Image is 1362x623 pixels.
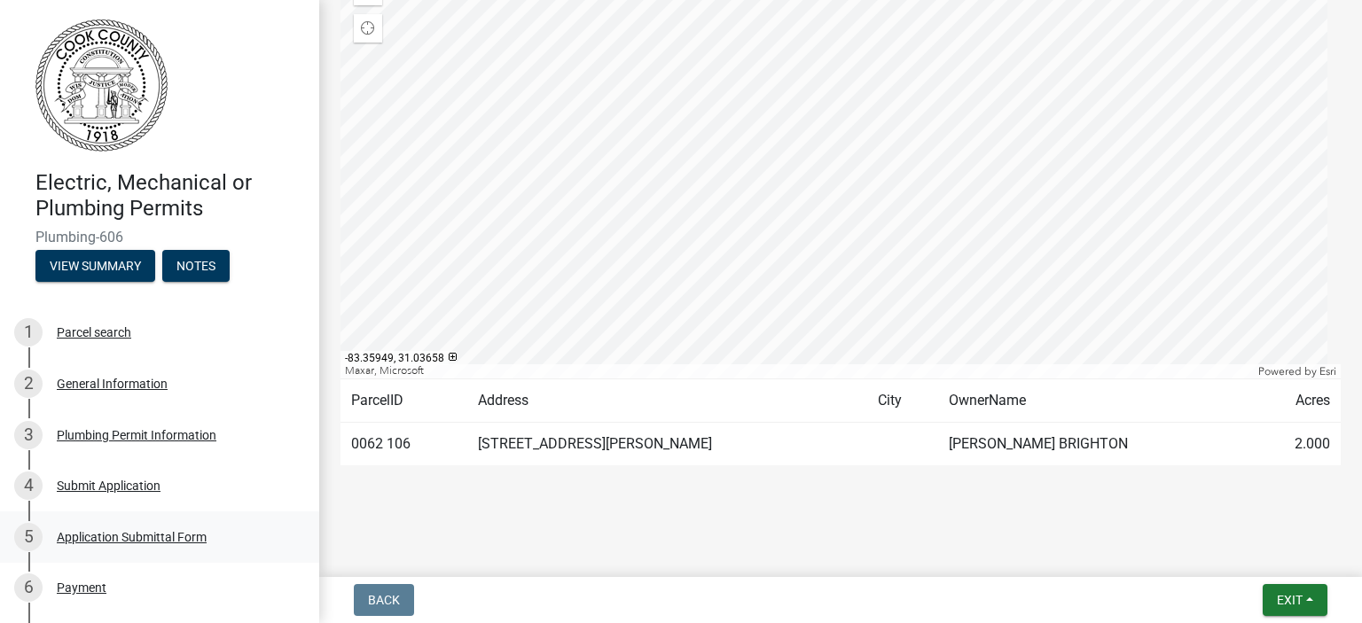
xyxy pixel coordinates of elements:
h4: Electric, Mechanical or Plumbing Permits [35,170,305,222]
button: Back [354,584,414,616]
div: 2 [14,370,43,398]
td: Acres [1252,379,1341,423]
span: Back [368,593,400,607]
div: 6 [14,573,43,602]
div: Payment [57,581,106,594]
div: 4 [14,471,43,500]
td: Address [467,379,867,423]
a: Esri [1319,365,1336,378]
span: Plumbing-606 [35,229,284,245]
td: 2.000 [1252,423,1341,466]
div: Submit Application [57,479,160,492]
button: Notes [162,250,230,282]
img: Cook County, Georgia [35,19,168,152]
td: OwnerName [938,379,1252,423]
div: Find my location [354,14,382,43]
div: Parcel search [57,326,131,339]
div: 3 [14,421,43,449]
td: City [867,379,938,423]
td: [STREET_ADDRESS][PERSON_NAME] [467,423,867,466]
div: Plumbing Permit Information [57,429,216,441]
div: 1 [14,318,43,347]
div: General Information [57,378,168,390]
button: View Summary [35,250,155,282]
td: ParcelID [340,379,467,423]
div: Maxar, Microsoft [340,364,1254,378]
button: Exit [1263,584,1327,616]
td: [PERSON_NAME] BRIGHTON [938,423,1252,466]
td: 0062 106 [340,423,467,466]
div: Powered by [1254,364,1341,378]
span: Exit [1277,593,1303,607]
wm-modal-confirm: Summary [35,260,155,274]
div: 5 [14,523,43,551]
wm-modal-confirm: Notes [162,260,230,274]
div: Application Submittal Form [57,531,207,543]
